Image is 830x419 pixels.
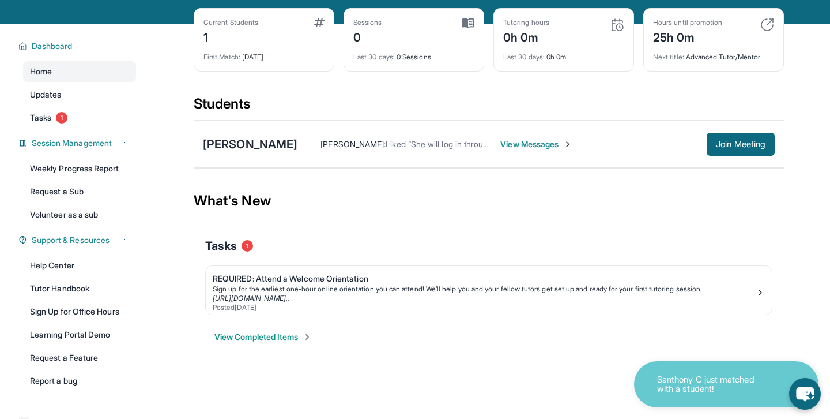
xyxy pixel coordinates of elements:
div: 25h 0m [653,27,722,46]
button: Dashboard [27,40,129,52]
p: Santhony C just matched with a student! [657,375,772,394]
div: [PERSON_NAME] [203,136,297,152]
div: 0h 0m [503,46,624,62]
div: Sessions [353,18,382,27]
span: 1 [242,240,253,252]
span: Last 30 days : [503,53,545,61]
a: Tutor Handbook [23,278,136,299]
div: Posted [DATE] [213,303,756,312]
span: View Messages [500,139,572,150]
span: First Match : [203,53,240,61]
a: Learning Portal Demo [23,324,136,345]
div: Current Students [203,18,258,27]
a: [URL][DOMAIN_NAME].. [213,294,289,302]
a: Volunteer as a sub [23,204,136,225]
div: REQUIRED: Attend a Welcome Orientation [213,273,756,285]
a: Report a bug [23,371,136,391]
div: 0 [353,27,382,46]
span: Liked “She will log in through her student portal.” [386,139,564,149]
img: card [610,18,624,32]
span: Home [30,66,52,77]
a: Help Center [23,255,136,276]
div: Sign up for the earliest one-hour online orientation you can attend! We’ll help you and your fell... [213,285,756,294]
span: Updates [30,89,62,100]
span: Tasks [30,112,51,124]
a: Sign Up for Office Hours [23,301,136,322]
img: Chevron-Right [563,140,572,149]
a: REQUIRED: Attend a Welcome OrientationSign up for the earliest one-hour online orientation you ca... [206,266,772,315]
span: Tasks [205,238,237,254]
a: Request a Sub [23,181,136,202]
div: Advanced Tutor/Mentor [653,46,774,62]
button: Support & Resources [27,234,129,246]
a: Home [23,61,136,82]
span: [PERSON_NAME] : [320,139,386,149]
a: Updates [23,84,136,105]
span: Support & Resources [32,234,110,246]
div: [DATE] [203,46,325,62]
span: Session Management [32,137,112,149]
button: chat-button [789,378,821,410]
button: Session Management [27,137,129,149]
a: Request a Feature [23,347,136,368]
img: card [760,18,774,32]
div: What's New [194,175,784,226]
a: Tasks1 [23,107,136,128]
span: Join Meeting [716,141,765,148]
div: 0h 0m [503,27,549,46]
div: Tutoring hours [503,18,549,27]
button: Join Meeting [707,133,775,156]
div: 1 [203,27,258,46]
div: 0 Sessions [353,46,474,62]
div: Students [194,95,784,120]
span: Last 30 days : [353,53,395,61]
span: Dashboard [32,40,73,52]
button: View Completed Items [214,331,312,343]
a: Weekly Progress Report [23,158,136,179]
img: card [462,18,474,28]
span: Next title : [653,53,684,61]
span: 1 [56,112,67,124]
img: card [314,18,325,27]
div: Hours until promotion [653,18,722,27]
